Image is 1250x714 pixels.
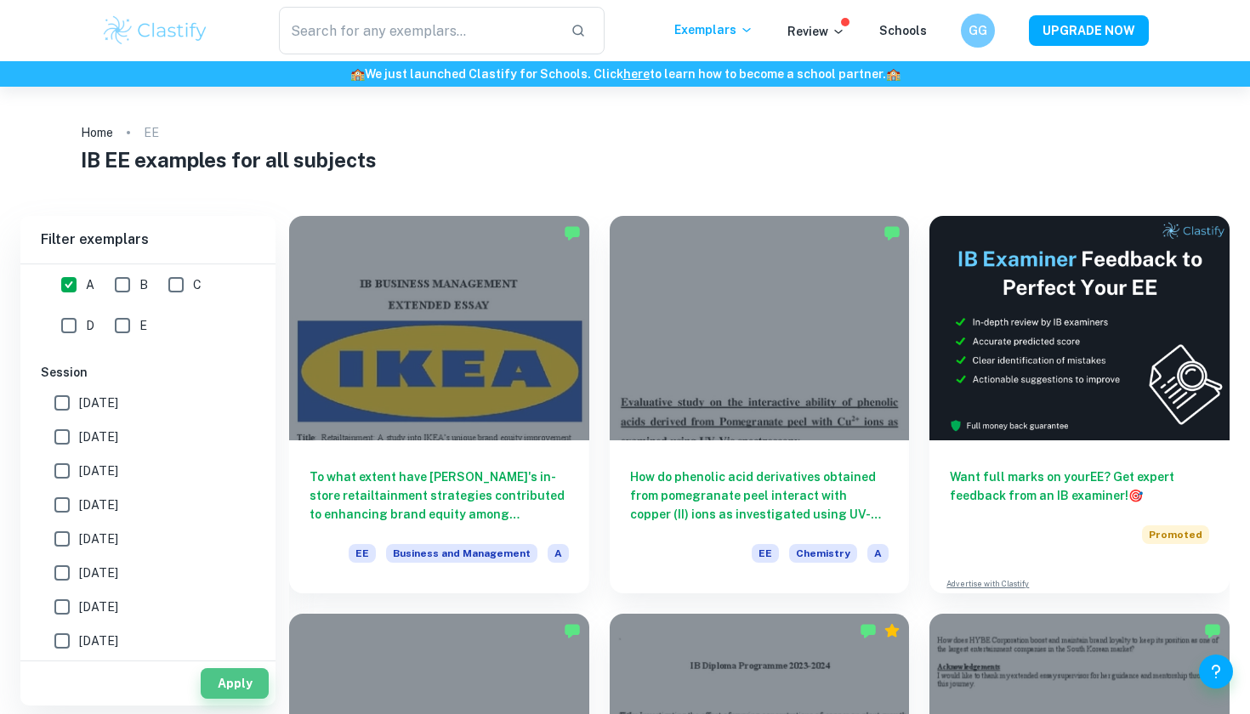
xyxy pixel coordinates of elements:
[289,216,589,593] a: To what extent have [PERSON_NAME]'s in-store retailtainment strategies contributed to enhancing b...
[41,363,255,382] h6: Session
[79,394,118,412] span: [DATE]
[86,275,94,294] span: A
[929,216,1230,593] a: Want full marks on yourEE? Get expert feedback from an IB examiner!PromotedAdvertise with Clastify
[884,224,901,241] img: Marked
[1199,654,1233,688] button: Help and Feedback
[350,67,365,81] span: 🏫
[79,462,118,480] span: [DATE]
[81,144,1169,175] h1: IB EE examples for all subjects
[787,22,845,41] p: Review
[630,467,889,524] h6: How do phenolic acid derivatives obtained from pomegranate peel interact with copper (II) ions as...
[623,67,650,81] a: here
[548,544,569,563] span: A
[752,544,779,563] span: EE
[946,578,1029,590] a: Advertise with Clastify
[1142,525,1209,544] span: Promoted
[929,216,1230,440] img: Thumbnail
[610,216,910,593] a: How do phenolic acid derivatives obtained from pomegranate peel interact with copper (II) ions as...
[79,598,118,616] span: [DATE]
[961,14,995,48] button: GG
[310,467,569,524] h6: To what extent have [PERSON_NAME]'s in-store retailtainment strategies contributed to enhancing b...
[860,622,877,639] img: Marked
[349,544,376,563] span: EE
[950,467,1209,505] h6: Want full marks on your EE ? Get expert feedback from an IB examiner!
[674,20,753,39] p: Exemplars
[86,316,94,335] span: D
[884,622,901,639] div: Premium
[1204,622,1221,639] img: Marked
[79,496,118,514] span: [DATE]
[20,216,276,263] h6: Filter exemplars
[969,21,988,40] h6: GG
[144,123,159,142] p: EE
[867,544,889,563] span: A
[386,544,537,563] span: Business and Management
[79,632,118,650] span: [DATE]
[1128,489,1143,502] span: 🎯
[564,622,581,639] img: Marked
[1029,15,1149,46] button: UPGRADE NOW
[3,65,1247,83] h6: We just launched Clastify for Schools. Click to learn how to become a school partner.
[139,316,147,335] span: E
[201,668,269,699] button: Apply
[279,7,557,54] input: Search for any exemplars...
[879,24,927,37] a: Schools
[81,121,113,144] a: Home
[79,564,118,582] span: [DATE]
[564,224,581,241] img: Marked
[101,14,209,48] img: Clastify logo
[79,428,118,446] span: [DATE]
[79,530,118,548] span: [DATE]
[789,544,857,563] span: Chemistry
[193,275,202,294] span: C
[886,67,901,81] span: 🏫
[139,275,148,294] span: B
